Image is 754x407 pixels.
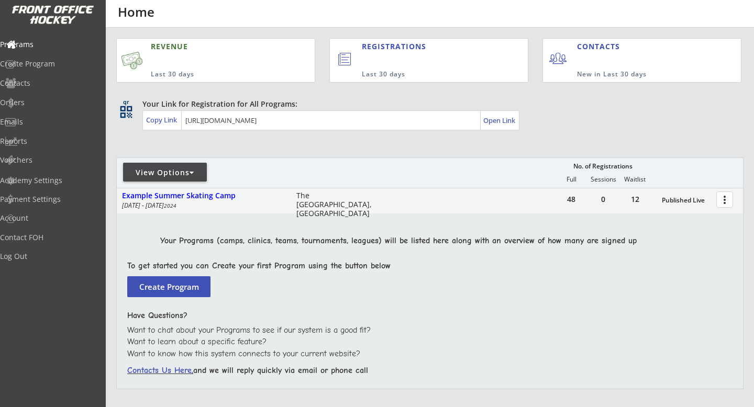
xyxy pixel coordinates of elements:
[127,276,210,297] button: Create Program
[122,202,282,209] div: [DATE] - [DATE]
[483,116,516,125] div: Open Link
[122,191,285,200] div: Example Summer Skating Camp
[127,324,725,359] div: Want to chat about your Programs to see if our system is a good fit? Want to learn about a specif...
[662,197,711,204] div: Published Live
[127,366,193,375] font: Contacts Us Here,
[577,41,625,52] div: CONTACTS
[160,235,736,246] div: Your Programs (camps, clinics, teams, tournaments, leagues) will be listed here along with an ove...
[587,196,619,203] div: 0
[118,104,134,120] button: qr_code
[146,115,179,125] div: Copy Link
[556,196,587,203] div: 48
[151,41,267,52] div: REVENUE
[483,113,516,128] a: Open Link
[556,176,587,183] div: Full
[716,191,733,208] button: more_vert
[127,310,725,321] div: Have Questions?
[619,176,650,183] div: Waitlist
[577,70,692,79] div: New in Last 30 days
[619,196,651,203] div: 12
[362,41,481,52] div: REGISTRATIONS
[127,365,725,376] div: and we will reply quickly via email or phone call
[123,167,207,178] div: View Options
[164,202,176,209] em: 2024
[362,70,485,79] div: Last 30 days
[127,260,725,272] div: To get started you can Create your first Program using the button below
[151,70,267,79] div: Last 30 days
[142,99,711,109] div: Your Link for Registration for All Programs:
[587,176,619,183] div: Sessions
[119,99,132,106] div: qr
[570,163,635,170] div: No. of Registrations
[296,191,379,218] div: The [GEOGRAPHIC_DATA], [GEOGRAPHIC_DATA]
